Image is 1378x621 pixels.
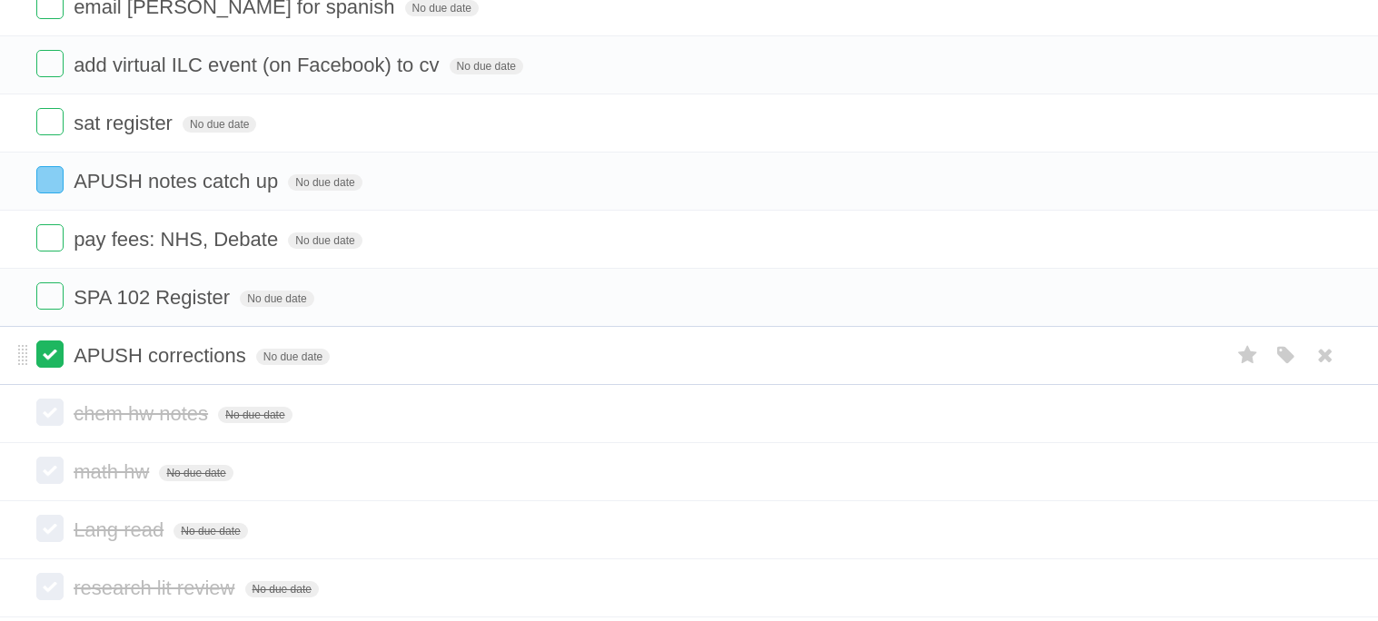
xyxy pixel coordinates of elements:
[173,523,247,539] span: No due date
[36,399,64,426] label: Done
[256,349,330,365] span: No due date
[74,460,154,483] span: math hw
[74,402,213,425] span: chem hw notes
[74,577,239,599] span: research lit review
[288,232,362,249] span: No due date
[36,282,64,310] label: Done
[36,457,64,484] label: Done
[36,573,64,600] label: Done
[159,465,233,481] span: No due date
[74,228,283,251] span: pay fees: NHS, Debate
[36,50,64,77] label: Done
[74,112,177,134] span: sat register
[450,58,523,74] span: No due date
[74,54,443,76] span: add virtual ILC event (on Facebook) to cv
[36,224,64,251] label: Done
[36,340,64,368] label: Done
[36,166,64,193] label: Done
[74,344,251,367] span: APUSH corrections
[74,170,283,192] span: APUSH notes catch up
[1231,340,1265,370] label: Star task
[183,116,256,133] span: No due date
[74,518,168,541] span: Lang read
[245,581,319,597] span: No due date
[36,108,64,135] label: Done
[74,286,234,309] span: SPA 102 Register
[36,515,64,542] label: Done
[218,407,292,423] span: No due date
[288,174,362,191] span: No due date
[240,291,313,307] span: No due date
